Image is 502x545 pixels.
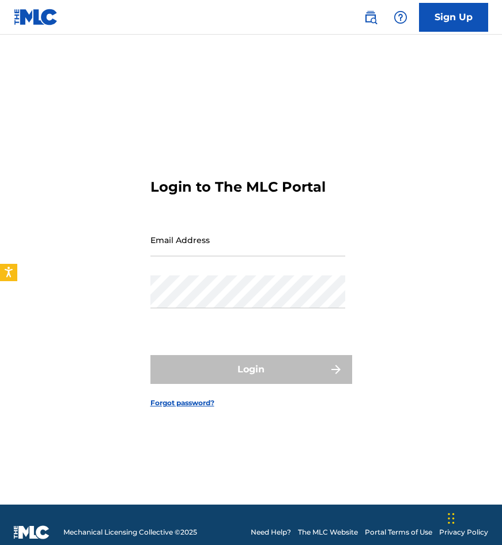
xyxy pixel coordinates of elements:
a: Privacy Policy [439,527,488,537]
img: MLC Logo [14,9,58,25]
div: Help [389,6,412,29]
span: Mechanical Licensing Collective © 2025 [63,527,197,537]
h3: Login to The MLC Portal [150,178,326,196]
a: Portal Terms of Use [365,527,432,537]
a: Sign Up [419,3,488,32]
img: search [364,10,378,24]
div: Arrastrar [448,501,455,536]
img: logo [14,525,50,539]
img: help [394,10,407,24]
a: Forgot password? [150,398,214,408]
div: Widget de chat [444,490,502,545]
a: Public Search [359,6,382,29]
a: The MLC Website [298,527,358,537]
a: Need Help? [251,527,291,537]
iframe: Chat Widget [444,490,502,545]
